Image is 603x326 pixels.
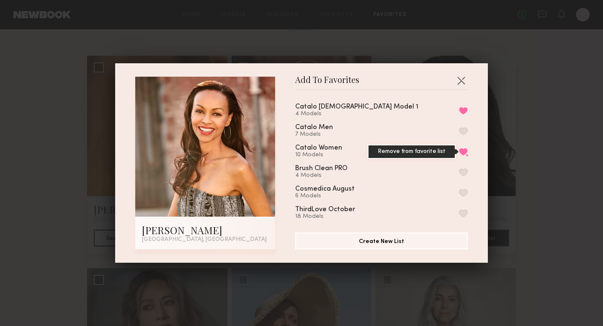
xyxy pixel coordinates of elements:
[295,131,353,138] div: 7 Models
[459,148,468,155] button: Remove from favorite list
[295,186,355,193] div: Cosmedica August
[295,77,359,89] span: Add To Favorites
[454,74,468,87] button: Close
[295,233,468,249] button: Create New List
[295,111,438,117] div: 4 Models
[142,237,268,243] div: [GEOGRAPHIC_DATA], [GEOGRAPHIC_DATA]
[295,206,355,213] div: ThirdLove October
[295,165,348,172] div: Brush Clean PRO
[295,103,418,111] div: Catalo [DEMOGRAPHIC_DATA] Model 1
[295,152,362,158] div: 10 Models
[295,213,375,220] div: 18 Models
[295,124,333,131] div: Catalo Men
[142,223,268,237] div: [PERSON_NAME]
[295,145,342,152] div: Catalo Women
[295,193,375,199] div: 6 Models
[295,172,368,179] div: 4 Models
